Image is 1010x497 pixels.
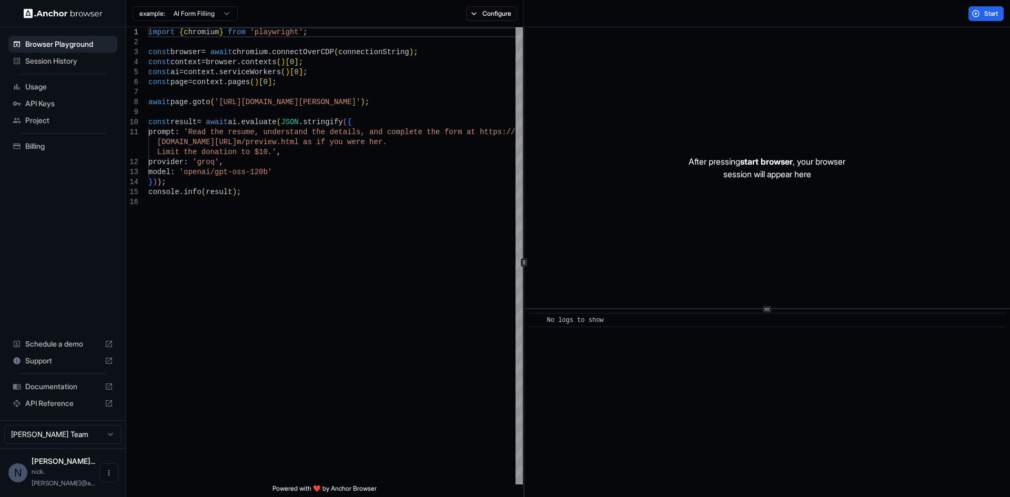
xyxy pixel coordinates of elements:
span: . [188,98,193,106]
span: ; [299,58,303,66]
span: serviceWorkers [219,68,281,76]
span: ( [210,98,215,106]
div: 7 [126,87,138,97]
img: Anchor Logo [24,8,103,18]
span: { [347,118,351,126]
span: Limit the donation to $10.' [157,148,277,156]
span: result [206,188,232,196]
span: ; [161,178,166,186]
span: Nicholas Edwards [32,457,95,465]
div: 8 [126,97,138,107]
span: ; [237,188,241,196]
span: Browser Playground [25,39,113,49]
span: ( [334,48,338,56]
span: = [201,58,206,66]
div: 1 [126,27,138,37]
span: ( [281,68,285,76]
div: Documentation [8,378,117,395]
span: context [184,68,215,76]
span: ( [250,78,254,86]
span: const [148,68,170,76]
span: provider [148,158,184,166]
span: . [179,188,184,196]
span: ) [285,68,289,76]
div: API Keys [8,95,117,112]
span: [ [290,68,294,76]
span: [ [259,78,263,86]
span: Schedule a demo [25,339,100,349]
span: ( [277,118,281,126]
span: from [228,28,246,36]
div: 9 [126,107,138,117]
span: 'playwright' [250,28,303,36]
span: JSON [281,118,299,126]
span: connectOverCDP [272,48,334,56]
button: Open menu [99,463,118,482]
span: . [268,48,272,56]
div: 4 [126,57,138,67]
span: evaluate [241,118,276,126]
span: await [210,48,233,56]
span: ; [272,78,276,86]
span: } [148,178,153,186]
div: N [8,463,27,482]
span: const [148,58,170,66]
span: lete the form at https:// [405,128,515,136]
span: ) [281,58,285,66]
div: 11 [126,127,138,137]
span: context [170,58,201,66]
div: 12 [126,157,138,167]
span: ; [365,98,369,106]
span: ( [343,118,347,126]
span: 'groq' [193,158,219,166]
button: Configure [466,6,517,21]
span: Usage [25,82,113,92]
span: = [197,118,201,126]
span: ) [233,188,237,196]
div: Project [8,112,117,129]
div: 16 [126,197,138,207]
span: ai [170,68,179,76]
span: '[URL][DOMAIN_NAME][PERSON_NAME]' [215,98,360,106]
span: page [170,78,188,86]
span: . [224,78,228,86]
span: contexts [241,58,276,66]
span: . [215,68,219,76]
span: prompt [148,128,175,136]
button: Start [968,6,1004,21]
span: ) [409,48,413,56]
span: = [201,48,206,56]
span: stringify [303,118,343,126]
span: await [148,98,170,106]
span: info [184,188,201,196]
span: pages [228,78,250,86]
span: browser [206,58,237,66]
span: ; [413,48,418,56]
span: Powered with ❤️ by Anchor Browser [272,484,377,497]
span: connectionString [338,48,409,56]
span: 'Read the resume, understand the details, and comp [184,128,405,136]
span: chromium [233,48,268,56]
span: start browser [740,156,793,167]
span: m/preview.html as if you were her. [237,138,387,146]
span: ] [268,78,272,86]
span: } [219,28,223,36]
div: 13 [126,167,138,177]
span: ​ [534,315,539,326]
span: await [206,118,228,126]
div: 6 [126,77,138,87]
span: Support [25,356,100,366]
span: ) [360,98,365,106]
span: 0 [294,68,298,76]
span: example: [139,9,165,18]
span: page [170,98,188,106]
span: const [148,48,170,56]
span: 0 [263,78,267,86]
span: ; [303,68,307,76]
span: ) [153,178,157,186]
span: No logs to show [547,317,604,324]
div: API Reference [8,395,117,412]
span: ) [255,78,259,86]
span: import [148,28,175,36]
span: ) [157,178,161,186]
